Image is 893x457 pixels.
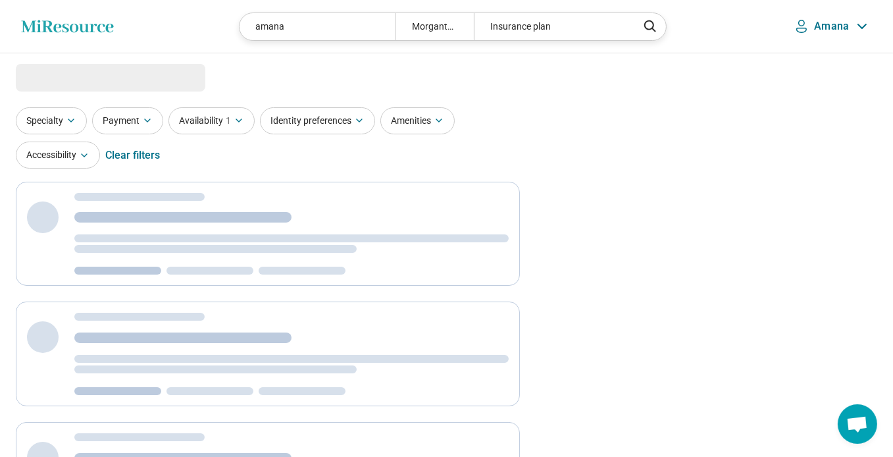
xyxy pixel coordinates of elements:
[16,107,87,134] button: Specialty
[838,404,877,444] a: Open chat
[240,13,395,40] div: amana
[395,13,474,40] div: Morgantown, [GEOGRAPHIC_DATA]
[92,107,163,134] button: Payment
[815,20,850,33] p: Amana
[16,142,100,169] button: Accessibility
[168,107,255,134] button: Availability1
[474,13,630,40] div: Insurance plan
[105,140,160,171] div: Clear filters
[380,107,455,134] button: Amenities
[16,64,126,90] span: Loading...
[226,114,231,128] span: 1
[260,107,375,134] button: Identity preferences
